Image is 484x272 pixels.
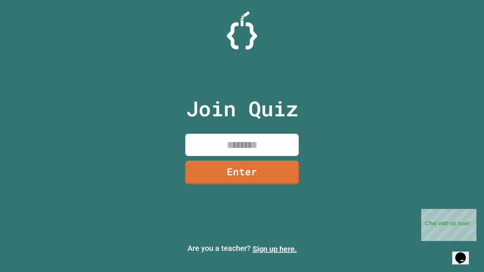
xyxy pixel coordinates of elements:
a: Enter [185,161,299,184]
p: Are you a teacher? [6,243,478,255]
img: Logo.svg [227,11,257,49]
a: Sign up here. [253,244,297,253]
iframe: chat widget [452,242,476,264]
iframe: chat widget [421,209,476,241]
p: Join Quiz [186,93,298,124]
